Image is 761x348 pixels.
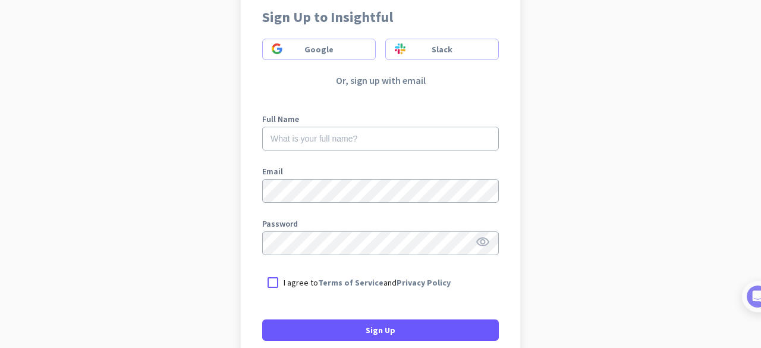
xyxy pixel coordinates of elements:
[262,319,499,341] button: Sign Up
[385,39,499,60] button: Sign in using slackSlack
[262,39,376,60] button: Sign in using googleGoogle
[262,220,499,228] label: Password
[284,277,451,289] p: I agree to and
[262,167,499,175] label: Email
[262,10,499,24] h2: Sign Up to Insightful
[366,324,395,336] span: Sign Up
[262,115,499,123] label: Full Name
[272,43,282,54] img: Sign in using google
[476,235,490,249] i: visibility
[262,127,499,151] input: What is your full name?
[304,43,334,55] span: Google
[395,43,405,54] img: Sign in using slack
[318,277,383,288] a: Terms of Service
[262,74,499,86] p: Or, sign up with email
[397,277,451,288] a: Privacy Policy
[432,43,452,55] span: Slack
